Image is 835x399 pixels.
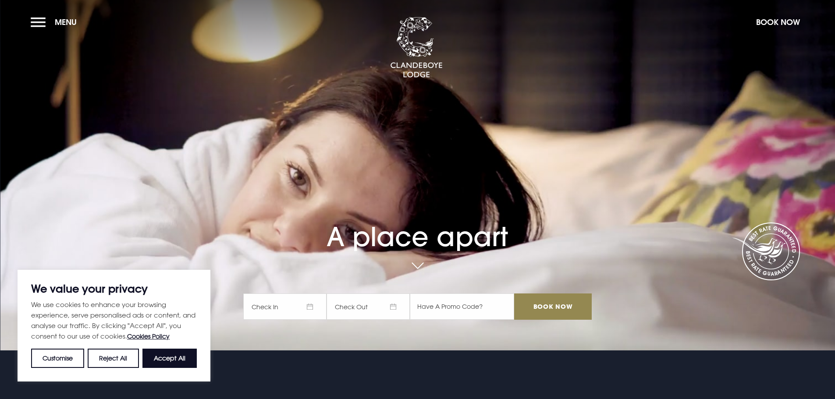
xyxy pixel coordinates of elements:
[18,270,210,381] div: We value your privacy
[514,293,591,320] input: Book Now
[410,293,514,320] input: Have A Promo Code?
[243,293,327,320] span: Check In
[752,13,804,32] button: Book Now
[31,349,84,368] button: Customise
[243,197,591,252] h1: A place apart
[31,299,197,342] p: We use cookies to enhance your browsing experience, serve personalised ads or content, and analys...
[127,332,170,340] a: Cookies Policy
[55,17,77,27] span: Menu
[327,293,410,320] span: Check Out
[31,13,81,32] button: Menu
[390,17,443,78] img: Clandeboye Lodge
[88,349,139,368] button: Reject All
[31,283,197,294] p: We value your privacy
[142,349,197,368] button: Accept All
